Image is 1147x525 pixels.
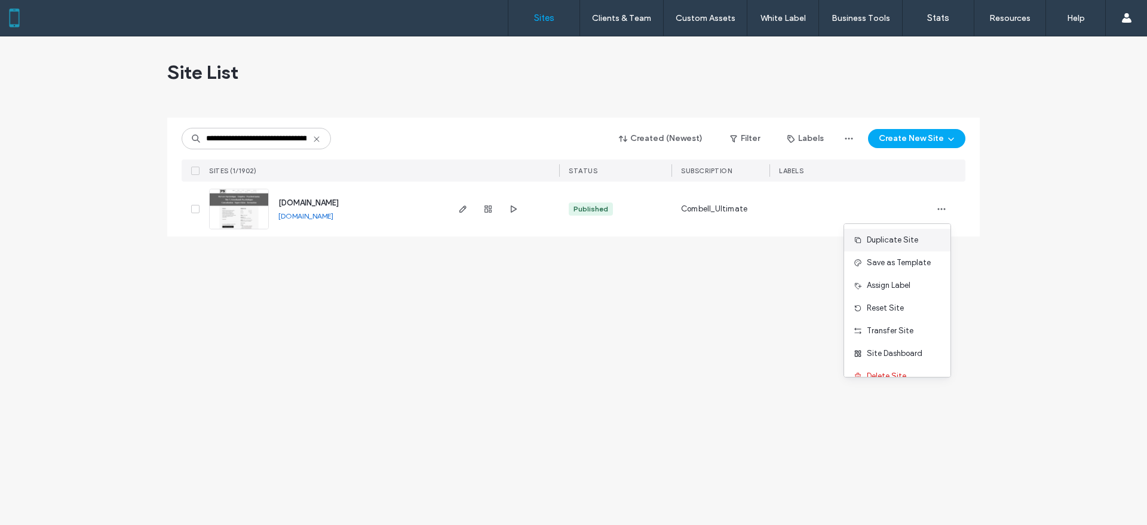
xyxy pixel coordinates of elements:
[867,370,906,382] span: Delete Site
[27,8,52,19] span: Help
[681,203,747,215] span: Combell_Ultimate
[832,13,890,23] label: Business Tools
[867,234,918,246] span: Duplicate Site
[573,204,608,214] div: Published
[681,167,732,175] span: SUBSCRIPTION
[278,211,333,220] a: [DOMAIN_NAME]
[867,325,913,337] span: Transfer Site
[167,60,238,84] span: Site List
[779,167,803,175] span: LABELS
[209,167,256,175] span: SITES (1/1902)
[867,302,904,314] span: Reset Site
[1067,13,1085,23] label: Help
[867,257,931,269] span: Save as Template
[989,13,1031,23] label: Resources
[760,13,806,23] label: White Label
[777,129,835,148] button: Labels
[868,129,965,148] button: Create New Site
[867,348,922,360] span: Site Dashboard
[569,167,597,175] span: STATUS
[676,13,735,23] label: Custom Assets
[534,13,554,23] label: Sites
[867,280,910,291] span: Assign Label
[718,129,772,148] button: Filter
[592,13,651,23] label: Clients & Team
[609,129,713,148] button: Created (Newest)
[927,13,949,23] label: Stats
[278,198,339,207] a: [DOMAIN_NAME]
